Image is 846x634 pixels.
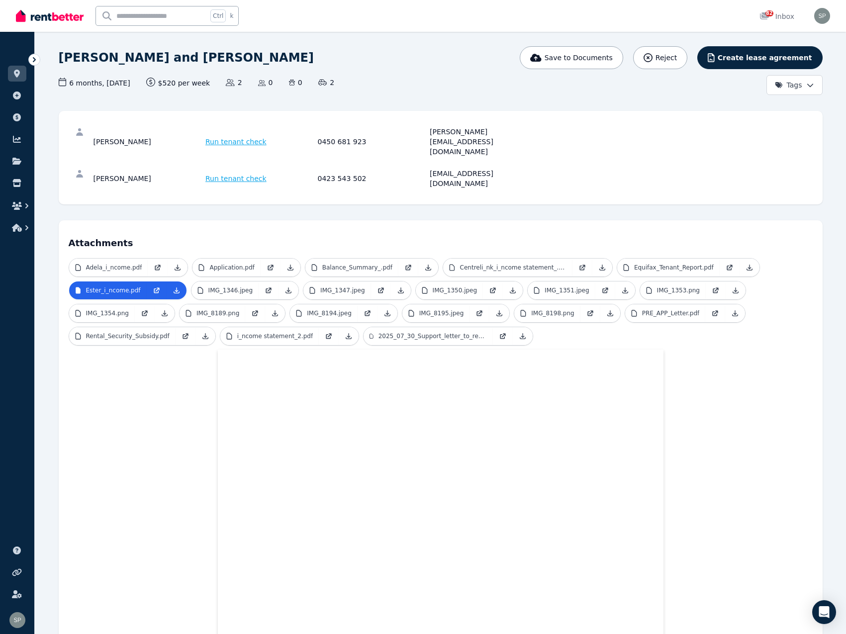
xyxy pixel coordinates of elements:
[94,169,203,188] div: [PERSON_NAME]
[615,281,635,299] a: Download Attachment
[180,304,245,322] a: IMG_8189.png
[9,612,25,628] img: Steven Purcell
[726,281,746,299] a: Download Attachment
[307,309,352,317] p: IMG_8194.jpeg
[697,46,822,69] button: Create lease agreement
[279,281,298,299] a: Download Attachment
[230,12,233,20] span: k
[226,78,242,88] span: 2
[592,259,612,276] a: Download Attachment
[220,327,319,345] a: i_ncome statement_2.pdf
[460,264,566,272] p: Centreli_nk_i_ncome statement_.pdf
[358,304,377,322] a: Open in new Tab
[289,78,302,88] span: 0
[531,309,574,317] p: IMG_8198.png
[303,281,371,299] a: IMG_1347.jpeg
[489,304,509,322] a: Download Attachment
[430,169,539,188] div: [EMAIL_ADDRESS][DOMAIN_NAME]
[371,281,391,299] a: Open in new Tab
[318,127,427,157] div: 0450 681 923
[418,259,438,276] a: Download Attachment
[86,332,170,340] p: Rental_Security_Subsidy.pdf
[237,332,313,340] p: i_ncome statement_2.pdf
[210,9,226,22] span: Ctrl
[86,309,129,317] p: IMG_1354.png
[759,11,794,21] div: Inbox
[514,304,580,322] a: IMG_8198.png
[192,259,260,276] a: Application.pdf
[766,75,823,95] button: Tags
[59,50,314,66] h1: [PERSON_NAME] and [PERSON_NAME]
[718,53,812,63] span: Create lease agreement
[167,281,187,299] a: Download Attachment
[261,259,281,276] a: Open in new Tab
[402,304,470,322] a: IMG_8195.jpeg
[318,78,334,88] span: 2
[155,304,175,322] a: Download Attachment
[625,304,706,322] a: PRE_APP_Letter.pdf
[520,46,623,69] button: Save to Documents
[657,286,700,294] p: IMG_1353.png
[69,304,135,322] a: IMG_1354.png
[69,230,813,250] h4: Attachments
[528,281,595,299] a: IMG_1351.jpeg
[94,127,203,157] div: [PERSON_NAME]
[433,286,477,294] p: IMG_1350.jpeg
[322,264,392,272] p: Balance_Summary_.pdf
[416,281,483,299] a: IMG_1350.jpeg
[148,259,168,276] a: Open in new Tab
[706,281,726,299] a: Open in new Tab
[483,281,503,299] a: Open in new Tab
[147,281,167,299] a: Open in new Tab
[398,259,418,276] a: Open in new Tab
[319,327,339,345] a: Open in new Tab
[430,127,539,157] div: [PERSON_NAME][EMAIL_ADDRESS][DOMAIN_NAME]
[705,304,725,322] a: Open in new Tab
[419,309,464,317] p: IMG_8195.jpeg
[378,332,487,340] p: 2025_07_30_Support_letter_to_real_estate_AN.pdf
[176,327,195,345] a: Open in new Tab
[740,259,759,276] a: Download Attachment
[633,46,687,69] button: Reject
[391,281,411,299] a: Download Attachment
[656,53,677,63] span: Reject
[617,259,720,276] a: Equifax_Tenant_Report.pdf
[640,281,706,299] a: IMG_1353.png
[290,304,358,322] a: IMG_8194.jpeg
[545,53,613,63] span: Save to Documents
[812,600,836,624] div: Open Intercom Messenger
[16,8,84,23] img: RentBetter
[595,281,615,299] a: Open in new Tab
[191,281,259,299] a: IMG_1346.jpeg
[245,304,265,322] a: Open in new Tab
[339,327,359,345] a: Download Attachment
[146,78,210,88] span: $520 per week
[320,286,365,294] p: IMG_1347.jpeg
[503,281,523,299] a: Download Attachment
[259,281,279,299] a: Open in new Tab
[196,309,239,317] p: IMG_8189.png
[265,304,285,322] a: Download Attachment
[205,137,267,147] span: Run tenant check
[814,8,830,24] img: Steven Purcell
[209,264,254,272] p: Application.pdf
[634,264,714,272] p: Equifax_Tenant_Report.pdf
[470,304,489,322] a: Open in new Tab
[513,327,533,345] a: Download Attachment
[258,78,273,88] span: 0
[208,286,253,294] p: IMG_1346.jpeg
[135,304,155,322] a: Open in new Tab
[600,304,620,322] a: Download Attachment
[205,174,267,183] span: Run tenant check
[59,78,130,88] span: 6 months , [DATE]
[364,327,493,345] a: 2025_07_30_Support_letter_to_real_estate_AN.pdf
[305,259,398,276] a: Balance_Summary_.pdf
[69,281,147,299] a: Ester_i_ncome.pdf
[86,286,141,294] p: Ester_i_ncome.pdf
[168,259,188,276] a: Download Attachment
[580,304,600,322] a: Open in new Tab
[545,286,589,294] p: IMG_1351.jpeg
[377,304,397,322] a: Download Attachment
[642,309,700,317] p: PRE_APP_Letter.pdf
[775,80,802,90] span: Tags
